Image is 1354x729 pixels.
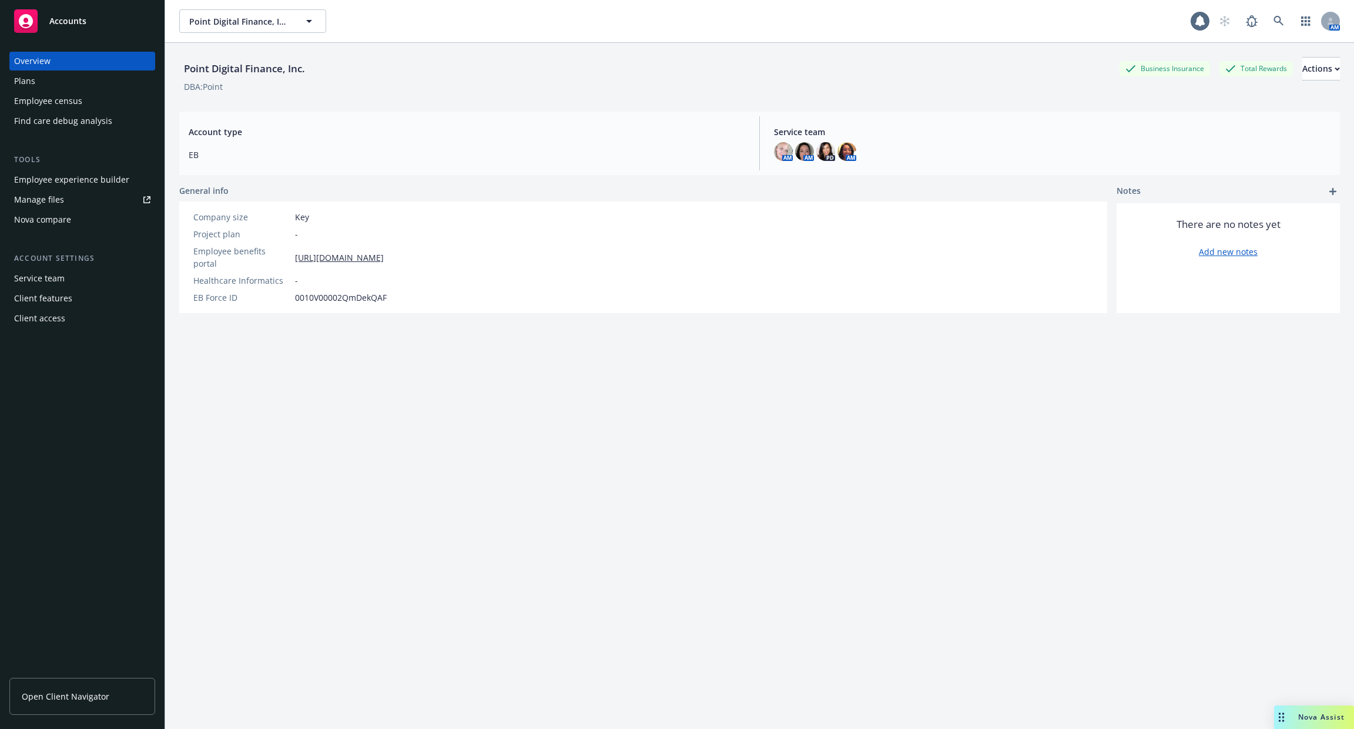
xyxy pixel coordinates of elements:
[9,112,155,130] a: Find care debug analysis
[14,52,51,70] div: Overview
[1274,706,1289,729] div: Drag to move
[189,126,745,138] span: Account type
[1302,58,1340,80] div: Actions
[295,291,387,304] span: 0010V00002QmDekQAF
[837,142,856,161] img: photo
[14,269,65,288] div: Service team
[1298,712,1345,722] span: Nova Assist
[1240,9,1263,33] a: Report a Bug
[1213,9,1236,33] a: Start snowing
[9,170,155,189] a: Employee experience builder
[193,291,290,304] div: EB Force ID
[193,245,290,270] div: Employee benefits portal
[9,269,155,288] a: Service team
[184,80,223,93] div: DBA: Point
[774,142,793,161] img: photo
[795,142,814,161] img: photo
[1267,9,1291,33] a: Search
[193,211,290,223] div: Company size
[14,92,82,110] div: Employee census
[774,126,1330,138] span: Service team
[1117,184,1141,199] span: Notes
[1219,61,1293,76] div: Total Rewards
[14,170,129,189] div: Employee experience builder
[9,253,155,264] div: Account settings
[1294,9,1318,33] a: Switch app
[179,61,310,76] div: Point Digital Finance, Inc.
[816,142,835,161] img: photo
[1274,706,1354,729] button: Nova Assist
[49,16,86,26] span: Accounts
[9,154,155,166] div: Tools
[14,190,64,209] div: Manage files
[22,690,109,703] span: Open Client Navigator
[179,184,229,197] span: General info
[1199,246,1258,258] a: Add new notes
[193,274,290,287] div: Healthcare Informatics
[14,210,71,229] div: Nova compare
[9,92,155,110] a: Employee census
[1120,61,1210,76] div: Business Insurance
[295,211,309,223] span: Key
[1302,57,1340,80] button: Actions
[9,52,155,70] a: Overview
[9,5,155,38] a: Accounts
[295,251,384,264] a: [URL][DOMAIN_NAME]
[14,112,112,130] div: Find care debug analysis
[1177,217,1281,231] span: There are no notes yet
[14,289,72,308] div: Client features
[295,228,298,240] span: -
[9,289,155,308] a: Client features
[9,72,155,90] a: Plans
[9,210,155,229] a: Nova compare
[14,309,65,328] div: Client access
[189,15,291,28] span: Point Digital Finance, Inc.
[295,274,298,287] span: -
[189,149,745,161] span: EB
[1326,184,1340,199] a: add
[9,309,155,328] a: Client access
[9,190,155,209] a: Manage files
[179,9,326,33] button: Point Digital Finance, Inc.
[14,72,35,90] div: Plans
[193,228,290,240] div: Project plan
